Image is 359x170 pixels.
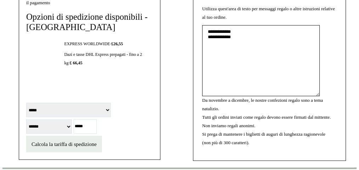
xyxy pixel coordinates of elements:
font: Da novembre a dicembre, le nostre confezioni regalo sono a tema natalizio. [202,98,323,111]
form: seleziona la posizione [26,102,153,152]
input: Codice postale [74,119,97,134]
font: Tutti gli ordini inviati come regalo devono essere firmati dal mittente. [202,115,331,120]
font: Opzioni di spedizione disponibili - [GEOGRAPHIC_DATA] [26,12,148,32]
font: Calcola la tariffa di spedizione [32,141,97,147]
font: (non più di 300 caratteri). [202,140,249,145]
font: Non inviamo regali anonimi. [202,123,255,128]
font: Si prega di mantenere i biglietti di auguri di lunghezza ragionevole [202,131,325,137]
button: Calcola la tariffa di spedizione [26,136,102,152]
font: Utilizza quest'area di testo per messaggi regalo o altre istruzioni relative al tuo ordine. [202,6,335,20]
